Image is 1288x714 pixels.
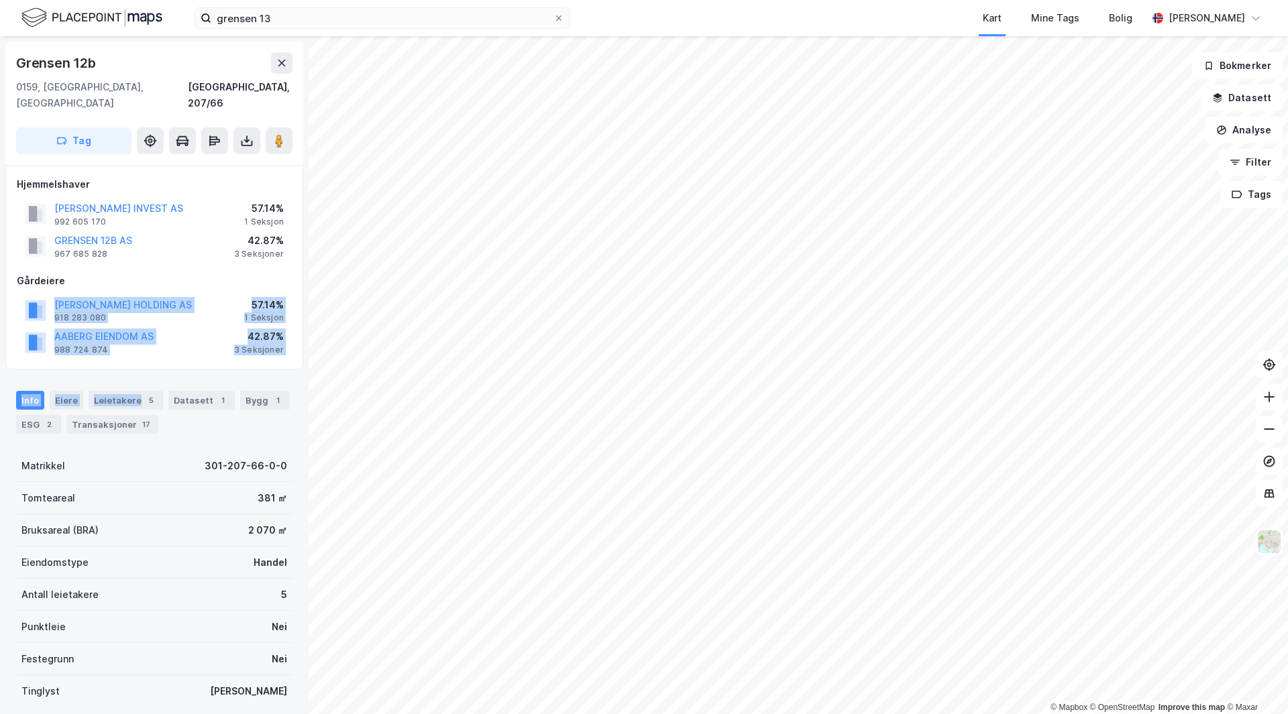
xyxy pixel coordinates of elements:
[216,394,229,407] div: 1
[21,619,66,635] div: Punktleie
[16,391,44,410] div: Info
[1159,703,1225,712] a: Improve this map
[1169,10,1245,26] div: [PERSON_NAME]
[983,10,1002,26] div: Kart
[144,394,158,407] div: 5
[50,391,83,410] div: Eiere
[210,683,287,699] div: [PERSON_NAME]
[21,683,60,699] div: Tinglyst
[16,127,131,154] button: Tag
[205,458,287,474] div: 301-207-66-0-0
[89,391,163,410] div: Leietakere
[140,418,153,431] div: 17
[244,297,284,313] div: 57.14%
[272,619,287,635] div: Nei
[21,458,65,474] div: Matrikkel
[234,329,284,345] div: 42.87%
[234,345,284,355] div: 3 Seksjoner
[54,345,108,355] div: 988 724 874
[66,415,158,434] div: Transaksjoner
[1205,117,1283,143] button: Analyse
[17,273,292,289] div: Gårdeiere
[234,249,284,259] div: 3 Seksjoner
[244,200,284,217] div: 57.14%
[1201,84,1283,111] button: Datasett
[240,391,290,410] div: Bygg
[21,651,74,667] div: Festegrunn
[1221,650,1288,714] div: Kontrollprogram for chat
[54,312,106,323] div: 918 283 080
[211,8,553,28] input: Søk på adresse, matrikkel, gårdeiere, leietakere eller personer
[281,587,287,603] div: 5
[17,176,292,192] div: Hjemmelshaver
[1109,10,1132,26] div: Bolig
[54,217,106,227] div: 992 605 170
[21,587,99,603] div: Antall leietakere
[16,415,61,434] div: ESG
[254,554,287,571] div: Handel
[16,52,99,74] div: Grensen 12b
[248,522,287,538] div: 2 070 ㎡
[1090,703,1155,712] a: OpenStreetMap
[21,490,75,506] div: Tomteareal
[244,312,284,323] div: 1 Seksjon
[244,217,284,227] div: 1 Seksjon
[1192,52,1283,79] button: Bokmerker
[188,79,292,111] div: [GEOGRAPHIC_DATA], 207/66
[42,418,56,431] div: 2
[54,249,107,259] div: 967 685 828
[1220,181,1283,208] button: Tags
[1051,703,1087,712] a: Mapbox
[21,554,89,571] div: Eiendomstype
[168,391,235,410] div: Datasett
[21,522,99,538] div: Bruksareal (BRA)
[234,233,284,249] div: 42.87%
[258,490,287,506] div: 381 ㎡
[1256,529,1282,554] img: Z
[272,651,287,667] div: Nei
[271,394,284,407] div: 1
[1031,10,1079,26] div: Mine Tags
[16,79,188,111] div: 0159, [GEOGRAPHIC_DATA], [GEOGRAPHIC_DATA]
[21,6,162,29] img: logo.f888ab2527a4732fd821a326f86c7f29.svg
[1221,650,1288,714] iframe: Chat Widget
[1218,149,1283,176] button: Filter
